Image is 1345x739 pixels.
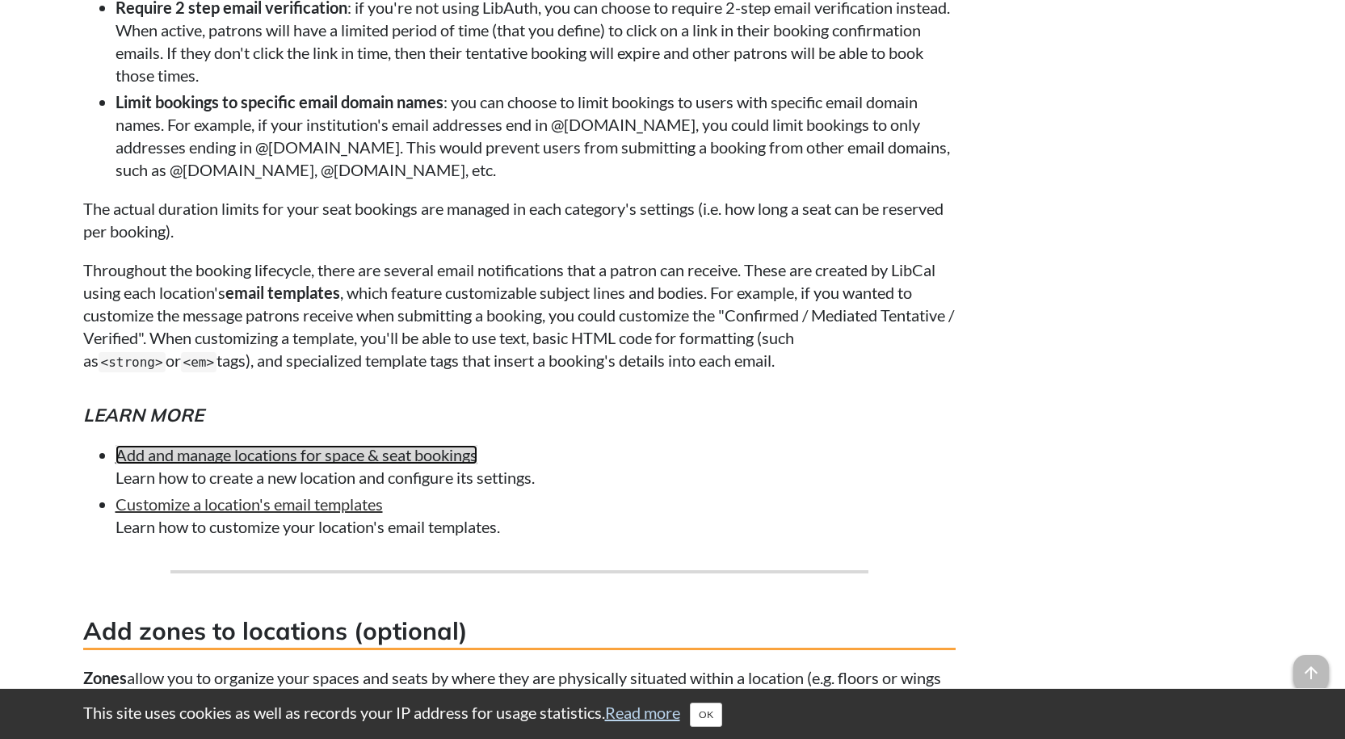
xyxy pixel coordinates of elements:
[83,197,956,242] p: The actual duration limits for your seat bookings are managed in each category's settings (i.e. h...
[83,614,956,650] h3: Add zones to locations (optional)
[1293,657,1329,676] a: arrow_upward
[116,443,956,489] li: Learn how to create a new location and configure its settings.
[181,352,217,372] code: <em>
[99,352,166,372] code: <strong>
[1293,655,1329,691] span: arrow_upward
[605,703,680,722] a: Read more
[690,703,722,727] button: Close
[116,92,443,111] strong: Limit bookings to specific email domain names
[67,701,1279,727] div: This site uses cookies as well as records your IP address for usage statistics.
[116,445,477,464] a: Add and manage locations for space & seat bookings
[83,668,127,687] strong: Zones
[83,402,956,428] h5: Learn more
[116,493,956,538] li: Learn how to customize your location's email templates.
[83,258,956,372] p: Throughout the booking lifecycle, there are several email notifications that a patron can receive...
[116,494,383,514] a: Customize a location's email templates
[116,90,956,181] li: : you can choose to limit bookings to users with specific email domain names. For example, if you...
[225,283,340,302] strong: email templates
